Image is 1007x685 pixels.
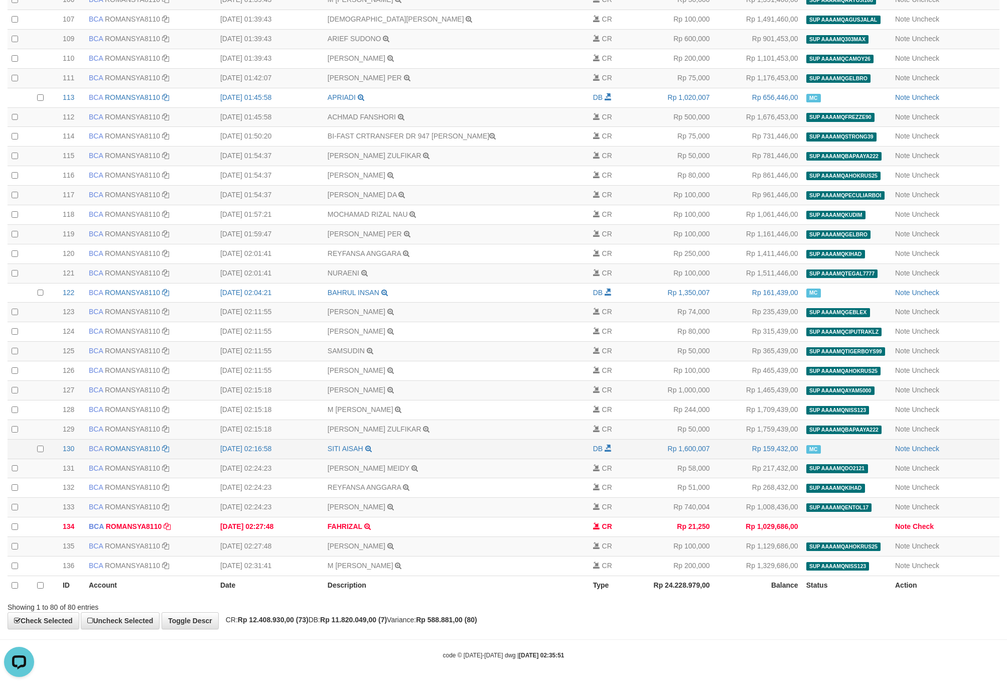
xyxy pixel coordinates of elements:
[806,308,870,317] span: SUP AAAAMQGEBLEX
[328,464,409,472] a: [PERSON_NAME] MEIDY
[328,386,385,394] a: [PERSON_NAME]
[216,29,324,49] td: [DATE] 01:39:43
[162,93,169,101] a: Copy ROMANSYA8110 to clipboard
[806,55,874,63] span: SUP AAAAMQCAMOY26
[216,88,324,107] td: [DATE] 01:45:58
[63,249,74,257] span: 120
[328,347,365,355] a: SAMSUDIN
[162,249,169,257] a: Copy ROMANSYA8110 to clipboard
[640,49,714,68] td: Rp 200,000
[162,210,169,218] a: Copy ROMANSYA8110 to clipboard
[63,132,74,140] span: 114
[895,74,910,82] a: Note
[912,171,939,179] a: Uncheck
[593,93,603,101] span: DB
[89,347,103,355] span: BCA
[602,386,612,394] span: CR
[328,269,359,277] a: NURAENI
[640,380,714,400] td: Rp 1,000,000
[162,132,169,140] a: Copy ROMANSYA8110 to clipboard
[602,54,612,62] span: CR
[895,425,910,433] a: Note
[806,132,877,141] span: SUP AAAAMQSTRONG39
[913,522,934,530] a: Check
[105,327,160,335] a: ROMANSYA8110
[106,522,162,530] a: ROMANSYA8110
[714,244,802,263] td: Rp 1,411,446,00
[105,191,160,199] a: ROMANSYA8110
[105,54,160,62] a: ROMANSYA8110
[912,483,939,491] a: Uncheck
[602,171,612,179] span: CR
[895,132,910,140] a: Note
[895,152,910,160] a: Note
[806,16,881,24] span: SUP AAAAMQAGUSJALAL
[912,289,939,297] a: Uncheck
[806,269,878,278] span: SUP AAAAMQTEGAL7777
[895,171,910,179] a: Note
[806,386,875,395] span: SUP AAAAMQAYAM5000
[895,464,910,472] a: Note
[328,483,401,491] a: REYFANSA ANGGARA
[640,147,714,166] td: Rp 50,000
[714,49,802,68] td: Rp 1,101,453,00
[162,612,219,629] a: Toggle Descr
[216,127,324,147] td: [DATE] 01:50:20
[640,127,714,147] td: Rp 75,000
[895,405,910,414] a: Note
[806,289,821,297] span: Manually Checked by: aafmnamm
[602,327,612,335] span: CR
[640,205,714,224] td: Rp 100,000
[602,191,612,199] span: CR
[714,342,802,361] td: Rp 365,439,00
[714,10,802,30] td: Rp 1,491,460,00
[806,172,881,180] span: SUP AAAAMQAHOKRUS25
[162,152,169,160] a: Copy ROMANSYA8110 to clipboard
[89,269,103,277] span: BCA
[714,380,802,400] td: Rp 1,465,439,00
[912,308,939,316] a: Uncheck
[912,210,939,218] a: Uncheck
[328,562,393,570] a: M [PERSON_NAME]
[89,249,103,257] span: BCA
[216,380,324,400] td: [DATE] 02:15:18
[895,503,910,511] a: Note
[895,445,910,453] a: Note
[895,15,910,23] a: Note
[714,263,802,283] td: Rp 1,511,446,00
[216,68,324,88] td: [DATE] 01:42:07
[63,210,74,218] span: 118
[806,347,885,356] span: SUP AAAAMQTIGERBOYS99
[328,152,421,160] a: [PERSON_NAME] ZULFIKAR
[89,366,103,374] span: BCA
[328,425,421,433] a: [PERSON_NAME] ZULFIKAR
[895,308,910,316] a: Note
[216,107,324,127] td: [DATE] 01:45:58
[63,347,74,355] span: 125
[895,93,910,101] a: Note
[895,230,910,238] a: Note
[105,464,160,472] a: ROMANSYA8110
[328,230,402,238] a: [PERSON_NAME] PER
[216,166,324,186] td: [DATE] 01:54:37
[89,308,103,316] span: BCA
[714,127,802,147] td: Rp 731,446,00
[640,400,714,420] td: Rp 244,000
[602,347,612,355] span: CR
[895,562,910,570] a: Note
[89,74,103,82] span: BCA
[714,322,802,342] td: Rp 315,439,00
[89,93,103,101] span: BCA
[216,400,324,420] td: [DATE] 02:15:18
[216,244,324,263] td: [DATE] 02:01:41
[912,386,939,394] a: Uncheck
[105,152,160,160] a: ROMANSYA8110
[63,366,74,374] span: 126
[162,15,169,23] a: Copy ROMANSYA8110 to clipboard
[328,308,385,316] a: [PERSON_NAME]
[328,15,464,23] a: [DEMOGRAPHIC_DATA][PERSON_NAME]
[328,113,396,121] a: ACHMAD FANSHORI
[63,327,74,335] span: 124
[105,210,160,218] a: ROMANSYA8110
[714,186,802,205] td: Rp 961,446,00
